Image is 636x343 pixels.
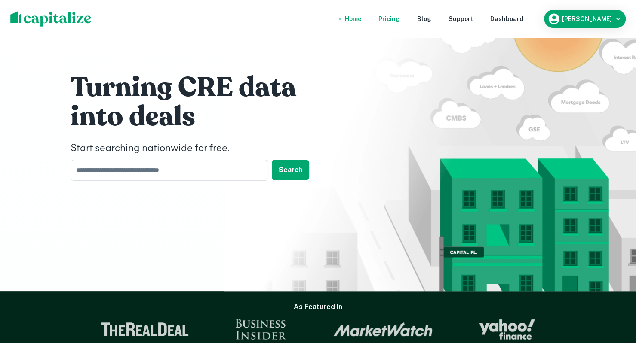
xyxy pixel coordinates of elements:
[378,14,400,24] a: Pricing
[490,14,523,24] a: Dashboard
[235,319,287,340] img: Business Insider
[71,141,329,156] h4: Start searching nationwide for free.
[479,319,535,340] img: Yahoo Finance
[449,14,473,24] a: Support
[417,14,431,24] a: Blog
[333,322,433,337] img: Market Watch
[272,160,309,180] button: Search
[71,100,329,134] h1: into deals
[562,16,612,22] h6: [PERSON_NAME]
[10,11,92,27] img: capitalize-logo.png
[345,14,361,24] a: Home
[101,322,189,336] img: The Real Deal
[294,302,342,312] h6: As Featured In
[544,10,626,28] button: [PERSON_NAME]
[71,70,329,105] h1: Turning CRE data
[593,274,636,316] iframe: Chat Widget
